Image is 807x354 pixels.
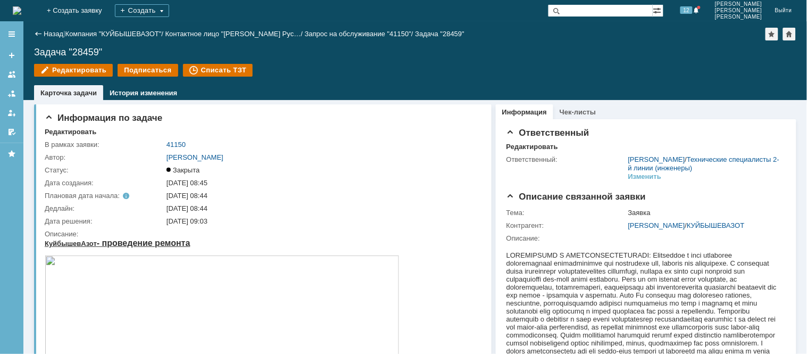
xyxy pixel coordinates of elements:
a: Мои согласования [3,124,20,141]
span: 12 [680,6,693,14]
a: 41150 [167,141,186,149]
div: Описание: [45,230,479,238]
a: Запрос на обслуживание "41150" [305,30,412,38]
div: Добавить в избранное [766,28,778,40]
a: [PERSON_NAME] [628,221,685,229]
a: Информация [502,108,547,116]
div: / [628,221,781,230]
div: Плановая дата начала: [45,192,152,200]
div: / [628,155,781,172]
a: Перейти на домашнюю страницу [13,6,21,15]
span: Описание связанной заявки [506,192,646,202]
div: Тема: [506,209,626,217]
a: Технические специалисты 2-й линии (инженеры) [628,155,779,172]
div: Создать [115,4,169,17]
span: Закрыта [167,166,199,174]
div: [DATE] 08:44 [167,192,477,200]
a: Контактное лицо "[PERSON_NAME] Рус… [165,30,301,38]
span: Ответственный [506,128,589,138]
div: Ответственный: [506,155,626,164]
span: [PERSON_NAME] [715,7,762,14]
div: / [305,30,415,38]
div: Изменить [628,172,662,181]
div: [DATE] 09:03 [167,217,477,226]
a: Создать заявку [3,47,20,64]
div: Контрагент: [506,221,626,230]
a: История изменения [110,89,177,97]
div: / [165,30,305,38]
a: Карточка задачи [40,89,97,97]
div: Задача "28459" [34,47,796,57]
a: Заявки на командах [3,66,20,83]
span: [PERSON_NAME] [715,14,762,20]
div: | [63,29,65,37]
a: [PERSON_NAME] [167,153,223,161]
a: Компания "КУЙБЫШЕВАЗОТ" [65,30,162,38]
div: Автор: [45,153,164,162]
span: Расширенный поиск [653,5,663,15]
a: КУЙБЫШЕВАЗОТ [687,221,744,229]
div: Дата решения: [45,217,164,226]
div: В рамках заявки: [45,141,164,149]
div: Дедлайн: [45,204,164,213]
div: Описание: [506,234,783,243]
div: Редактировать [506,143,558,151]
div: [DATE] 08:45 [167,179,477,187]
div: Задача "28459" [415,30,465,38]
img: logo [13,6,21,15]
a: [PERSON_NAME] [628,155,685,163]
div: / [65,30,165,38]
div: [DATE] 08:44 [167,204,477,213]
div: Редактировать [45,128,96,136]
div: Сделать домашней страницей [783,28,796,40]
a: Мои заявки [3,104,20,121]
div: Заявка [628,209,781,217]
span: [PERSON_NAME] [715,1,762,7]
div: Дата создания: [45,179,164,187]
a: Заявки в моей ответственности [3,85,20,102]
a: Чек-листы [560,108,596,116]
a: Назад [44,30,63,38]
div: Статус: [45,166,164,175]
span: Информация по задаче [45,113,162,123]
